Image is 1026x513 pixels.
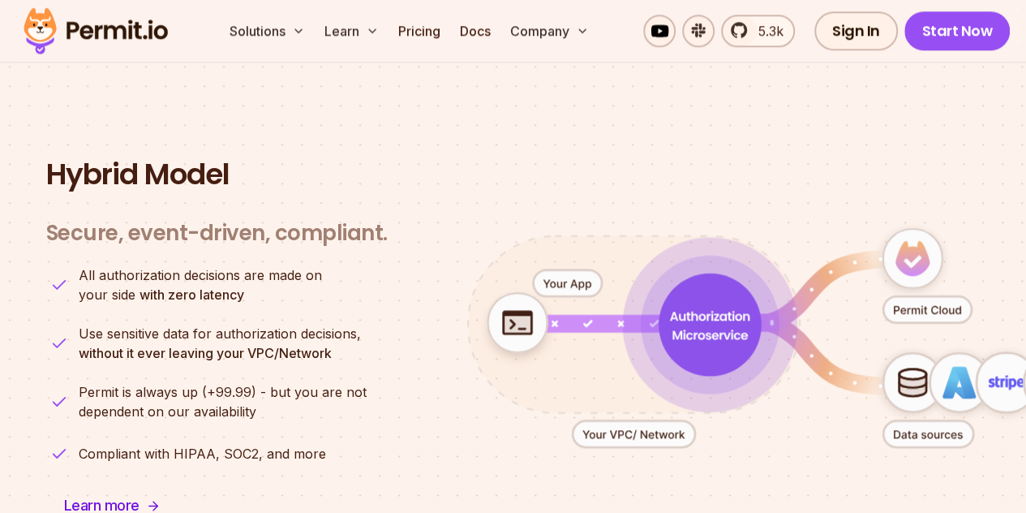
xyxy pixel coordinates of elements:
[392,15,447,47] a: Pricing
[79,324,361,343] span: Use sensitive data for authorization decisions,
[504,15,595,47] button: Company
[318,15,385,47] button: Learn
[721,15,795,47] a: 5.3k
[79,345,332,361] strong: without it ever leaving your VPC/Network
[16,3,175,58] img: Permit logo
[140,287,244,303] strong: with zero latency
[79,382,367,402] span: Permit is always up (+99.99) - but you are not
[223,15,311,47] button: Solutions
[46,158,981,191] h2: Hybrid Model
[814,11,898,50] a: Sign In
[79,265,322,304] p: your side
[79,444,326,463] p: Compliant with HIPAA, SOC2, and more
[453,15,497,47] a: Docs
[79,265,322,285] span: All authorization decisions are made on
[749,21,783,41] span: 5.3k
[79,382,367,421] p: dependent on our availability
[46,220,388,247] h3: Secure, event-driven, compliant.
[904,11,1011,50] a: Start Now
